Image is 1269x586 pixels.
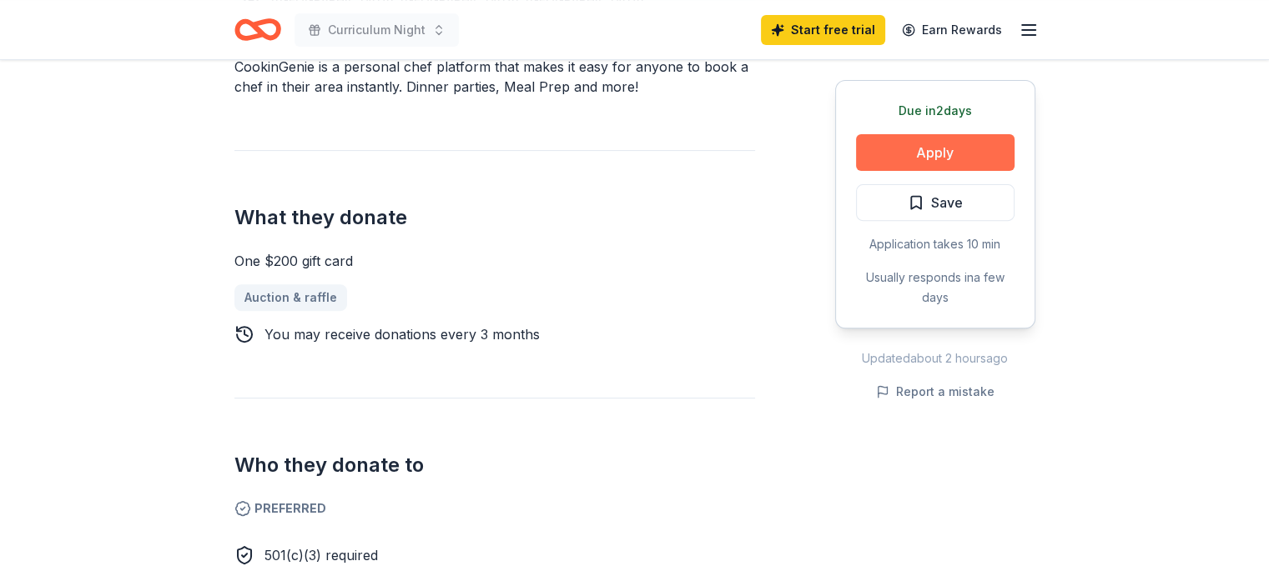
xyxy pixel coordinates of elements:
button: Save [856,184,1015,221]
a: Auction & raffle [234,284,347,311]
div: Usually responds in a few days [856,268,1015,308]
div: Due in 2 days [856,101,1015,121]
span: Preferred [234,498,755,518]
button: Apply [856,134,1015,171]
h2: Who they donate to [234,452,755,478]
div: One $200 gift card [234,251,755,271]
a: Earn Rewards [892,15,1012,45]
span: 501(c)(3) required [264,547,378,563]
span: Save [931,192,963,213]
div: CookinGenie is a personal chef platform that makes it easy for anyone to book a chef in their are... [234,57,755,97]
div: Application takes 10 min [856,234,1015,254]
div: Updated about 2 hours ago [835,348,1035,368]
button: Report a mistake [876,382,995,402]
span: Curriculum Night [328,20,426,40]
a: Start free trial [761,15,885,45]
h2: What they donate [234,204,755,231]
a: Home [234,10,281,49]
button: Curriculum Night [295,13,459,47]
div: You may receive donations every 3 months [264,324,540,344]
